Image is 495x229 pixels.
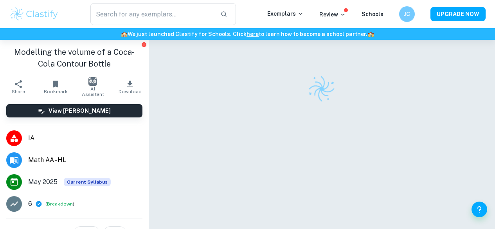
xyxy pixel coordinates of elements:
[28,155,142,165] span: Math AA - HL
[49,106,111,115] h6: View [PERSON_NAME]
[112,76,149,98] button: Download
[37,76,74,98] button: Bookmark
[367,31,374,37] span: 🏫
[119,89,142,94] span: Download
[45,200,74,208] span: ( )
[28,133,142,143] span: IA
[399,6,415,22] button: JC
[2,30,493,38] h6: We just launched Clastify for Schools. Click to learn how to become a school partner.
[9,6,59,22] img: Clastify logo
[472,202,487,217] button: Help and Feedback
[79,86,107,97] span: AI Assistant
[430,7,486,21] button: UPGRADE NOW
[141,41,147,47] button: Report issue
[319,10,346,19] p: Review
[267,9,304,18] p: Exemplars
[6,46,142,70] h1: Modelling the volume of a Coca-Cola Contour Bottle
[403,10,412,18] h6: JC
[47,200,73,207] button: Breakdown
[305,72,338,106] img: Clastify logo
[64,178,111,186] div: This exemplar is based on the current syllabus. Feel free to refer to it for inspiration/ideas wh...
[247,31,259,37] a: here
[74,76,112,98] button: AI Assistant
[28,177,58,187] span: May 2025
[12,89,25,94] span: Share
[90,3,214,25] input: Search for any exemplars...
[64,178,111,186] span: Current Syllabus
[88,77,97,86] img: AI Assistant
[362,11,383,17] a: Schools
[6,104,142,117] button: View [PERSON_NAME]
[121,31,128,37] span: 🏫
[44,89,68,94] span: Bookmark
[28,199,32,209] p: 6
